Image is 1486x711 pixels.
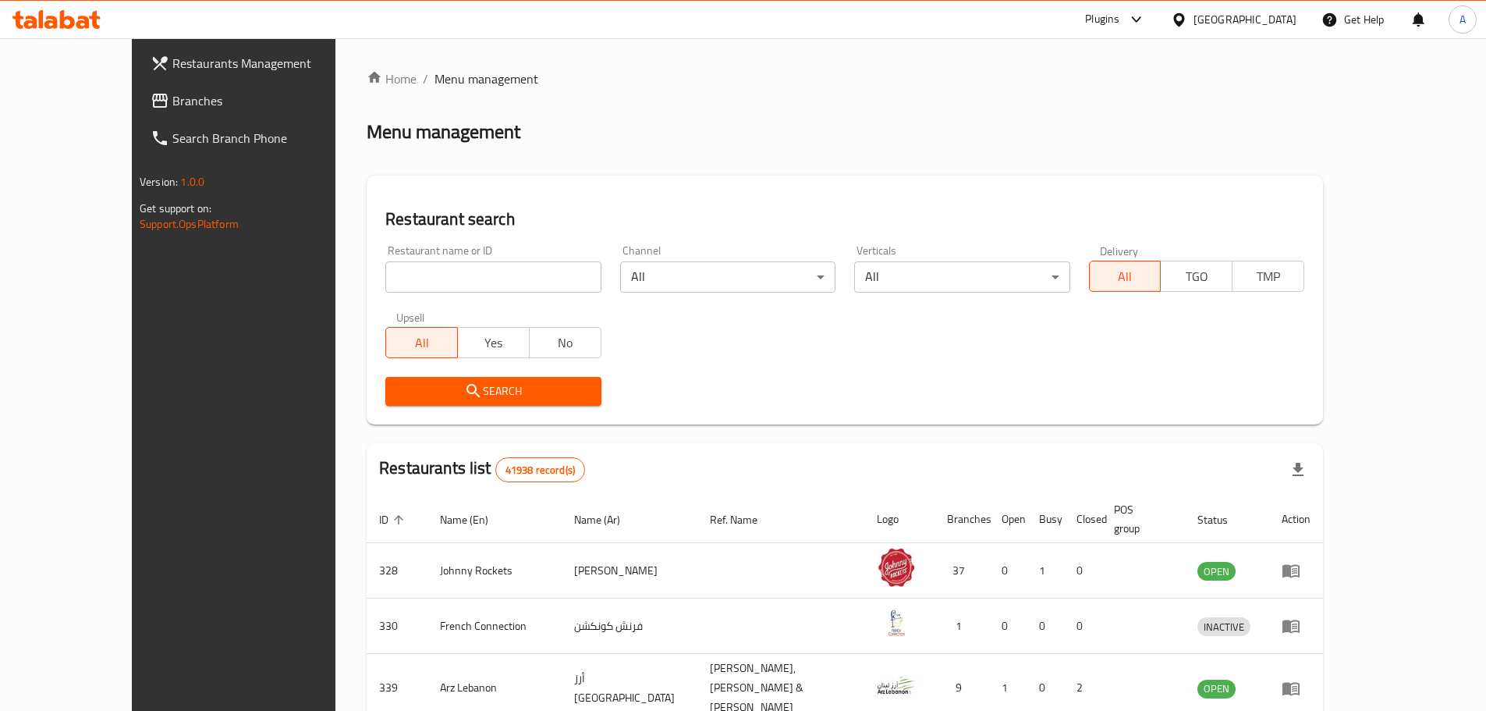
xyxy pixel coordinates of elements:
span: Search [398,382,588,401]
button: Search [385,377,601,406]
a: Restaurants Management [138,44,380,82]
h2: Restaurant search [385,208,1304,231]
th: Branches [935,496,989,543]
button: No [529,327,601,358]
img: Johnny Rockets [877,548,916,587]
span: Yes [464,332,523,354]
label: Upsell [396,311,425,322]
label: Delivery [1100,245,1139,256]
span: Menu management [434,69,538,88]
span: Branches [172,91,367,110]
span: 1.0.0 [180,172,204,192]
span: Name (Ar) [574,510,640,529]
button: TMP [1232,261,1304,292]
td: 0 [1027,599,1064,654]
div: Total records count [495,457,585,482]
span: All [392,332,452,354]
span: Version: [140,172,178,192]
span: INACTIVE [1197,618,1250,636]
td: 0 [1064,599,1101,654]
button: All [385,327,458,358]
img: French Connection [877,603,916,642]
span: All [1096,265,1155,288]
li: / [423,69,428,88]
th: Logo [864,496,935,543]
img: Arz Lebanon [877,666,916,705]
th: Closed [1064,496,1101,543]
div: All [620,261,835,293]
td: 37 [935,543,989,599]
span: ID [379,510,409,529]
div: INACTIVE [1197,617,1250,636]
td: فرنش كونكشن [562,599,697,654]
div: Export file [1279,451,1317,489]
td: 328 [367,543,427,599]
td: 0 [989,543,1027,599]
td: 0 [1064,543,1101,599]
div: [GEOGRAPHIC_DATA] [1193,11,1296,28]
div: Menu [1282,617,1310,635]
td: 0 [989,599,1027,654]
td: [PERSON_NAME] [562,543,697,599]
span: Restaurants Management [172,54,367,73]
span: OPEN [1197,563,1236,581]
div: Menu [1282,679,1310,698]
th: Open [989,496,1027,543]
a: Support.OpsPlatform [140,214,239,234]
span: Get support on: [140,198,211,219]
div: Plugins [1085,10,1119,29]
div: OPEN [1197,562,1236,581]
button: TGO [1160,261,1232,292]
td: Johnny Rockets [427,543,562,599]
a: Branches [138,82,380,119]
td: French Connection [427,599,562,654]
span: Search Branch Phone [172,129,367,148]
td: 330 [367,599,427,654]
th: Action [1269,496,1323,543]
button: Yes [457,327,530,358]
span: No [536,332,595,354]
div: Menu [1282,561,1310,580]
a: Search Branch Phone [138,119,380,157]
a: Home [367,69,417,88]
span: OPEN [1197,680,1236,698]
span: A [1459,11,1466,28]
span: POS group [1114,500,1166,538]
h2: Menu management [367,119,520,144]
span: 41938 record(s) [496,463,584,478]
nav: breadcrumb [367,69,1323,88]
span: Name (En) [440,510,509,529]
h2: Restaurants list [379,457,585,482]
td: 1 [935,599,989,654]
div: All [854,261,1069,293]
button: All [1089,261,1161,292]
input: Search for restaurant name or ID.. [385,261,601,293]
td: 1 [1027,543,1064,599]
span: Ref. Name [710,510,778,529]
span: TGO [1167,265,1226,288]
span: Status [1197,510,1248,529]
th: Busy [1027,496,1064,543]
span: TMP [1239,265,1298,288]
